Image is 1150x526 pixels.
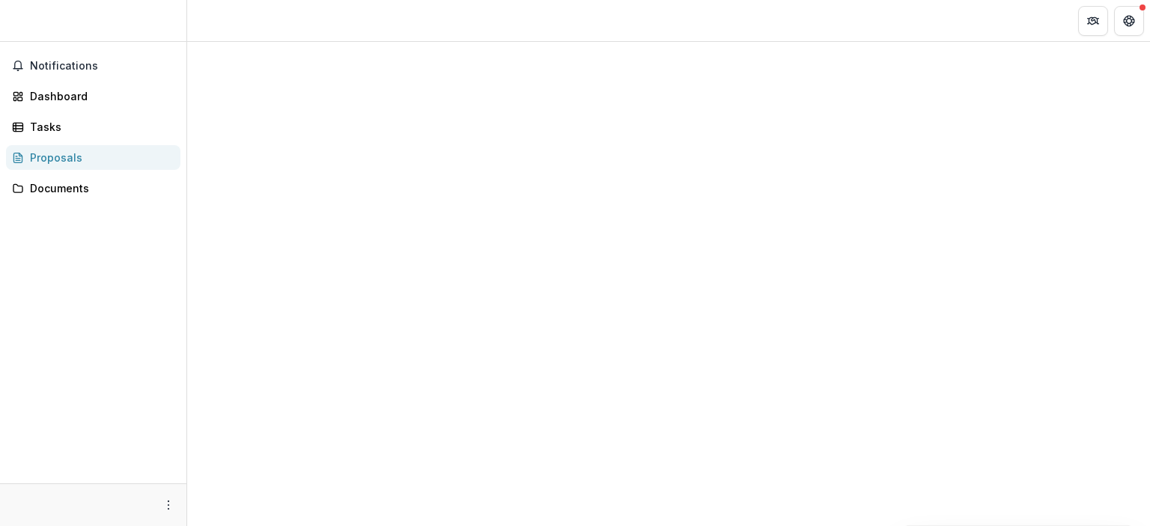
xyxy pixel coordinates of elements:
div: Tasks [30,119,168,135]
div: Proposals [30,150,168,165]
a: Proposals [6,145,180,170]
button: Notifications [6,54,180,78]
span: Notifications [30,60,174,73]
button: Partners [1078,6,1108,36]
a: Tasks [6,114,180,139]
div: Dashboard [30,88,168,104]
button: Get Help [1114,6,1144,36]
div: Documents [30,180,168,196]
button: More [159,496,177,514]
a: Documents [6,176,180,201]
a: Dashboard [6,84,180,108]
